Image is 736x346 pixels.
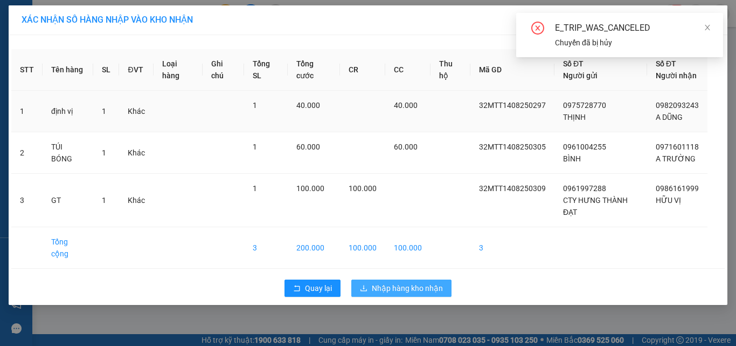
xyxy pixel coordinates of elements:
[656,143,699,151] span: 0971601118
[394,143,418,151] span: 60.000
[563,143,606,151] span: 0961004255
[296,143,320,151] span: 60.000
[656,71,697,80] span: Người nhận
[697,5,727,36] button: Close
[531,22,544,37] span: close-circle
[563,101,606,110] span: 0975728770
[244,227,287,269] td: 3
[93,49,119,91] th: SL
[470,227,554,269] td: 3
[296,184,324,193] span: 100.000
[253,101,257,110] span: 1
[244,49,287,91] th: Tổng SL
[11,49,43,91] th: STT
[479,101,546,110] span: 32MTT1408250297
[43,91,93,132] td: định vị
[555,37,710,49] div: Chuyến đã bị hủy
[43,227,93,269] td: Tổng cộng
[305,282,332,294] span: Quay lại
[563,154,581,163] span: BÌNH
[43,174,93,227] td: GT
[253,143,257,151] span: 1
[555,22,710,35] div: E_TRIP_WAS_CANCELED
[43,49,93,91] th: Tên hàng
[293,284,301,293] span: rollback
[340,49,385,91] th: CR
[656,184,699,193] span: 0986161999
[154,49,203,91] th: Loại hàng
[11,174,43,227] td: 3
[704,24,711,31] span: close
[22,15,193,25] span: XÁC NHẬN SỐ HÀNG NHẬP VÀO KHO NHẬN
[288,227,340,269] td: 200.000
[656,113,683,121] span: A DŨNG
[656,101,699,110] span: 0982093243
[470,49,554,91] th: Mã GD
[656,196,681,205] span: HỮU VỊ
[296,101,320,110] span: 40.000
[119,91,154,132] td: Khác
[563,113,586,121] span: THỊNH
[349,184,377,193] span: 100.000
[119,132,154,174] td: Khác
[119,174,154,227] td: Khác
[563,196,628,216] span: CTY HƯNG THÀNH ĐẠT
[656,154,696,163] span: A TRƯỜNG
[385,227,431,269] td: 100.000
[102,196,106,205] span: 1
[43,132,93,174] td: TÚI BÓNG
[102,148,106,157] span: 1
[394,101,418,110] span: 40.000
[11,91,43,132] td: 1
[102,107,106,116] span: 1
[479,143,546,151] span: 32MTT1408250305
[431,49,470,91] th: Thu hộ
[385,49,431,91] th: CC
[340,227,385,269] td: 100.000
[563,184,606,193] span: 0961997288
[479,184,546,193] span: 32MTT1408250309
[288,49,340,91] th: Tổng cước
[203,49,244,91] th: Ghi chú
[351,280,452,297] button: downloadNhập hàng kho nhận
[11,132,43,174] td: 2
[119,49,154,91] th: ĐVT
[563,71,598,80] span: Người gửi
[360,284,367,293] span: download
[253,184,257,193] span: 1
[284,280,341,297] button: rollbackQuay lại
[372,282,443,294] span: Nhập hàng kho nhận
